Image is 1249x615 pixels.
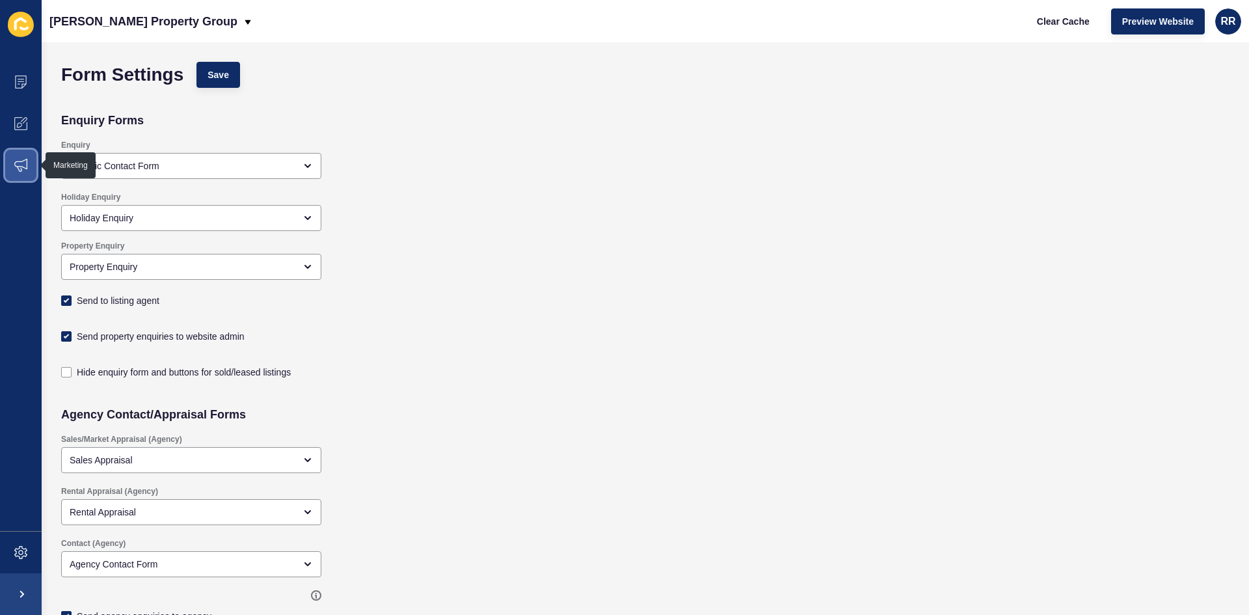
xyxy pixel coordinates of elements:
[49,5,237,38] p: [PERSON_NAME] Property Group
[208,68,229,81] span: Save
[61,499,321,525] div: open menu
[61,447,321,473] div: open menu
[61,254,321,280] div: open menu
[61,140,90,150] label: Enquiry
[61,153,321,179] div: open menu
[77,294,159,307] label: Send to listing agent
[61,538,126,549] label: Contact (Agency)
[1037,15,1090,28] span: Clear Cache
[61,434,182,444] label: Sales/Market Appraisal (Agency)
[196,62,240,88] button: Save
[1220,15,1235,28] span: RR
[1122,15,1194,28] span: Preview Website
[61,205,321,231] div: open menu
[61,68,183,81] h1: Form Settings
[61,551,321,577] div: open menu
[61,192,120,202] label: Holiday Enquiry
[77,330,245,343] label: Send property enquiries to website admin
[53,160,88,171] div: Marketing
[61,408,246,421] h2: Agency Contact/Appraisal Forms
[61,241,124,251] label: Property Enquiry
[1026,8,1101,34] button: Clear Cache
[77,366,291,379] label: Hide enquiry form and buttons for sold/leased listings
[61,486,158,497] label: Rental Appraisal (Agency)
[61,114,144,127] h2: Enquiry Forms
[1111,8,1205,34] button: Preview Website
